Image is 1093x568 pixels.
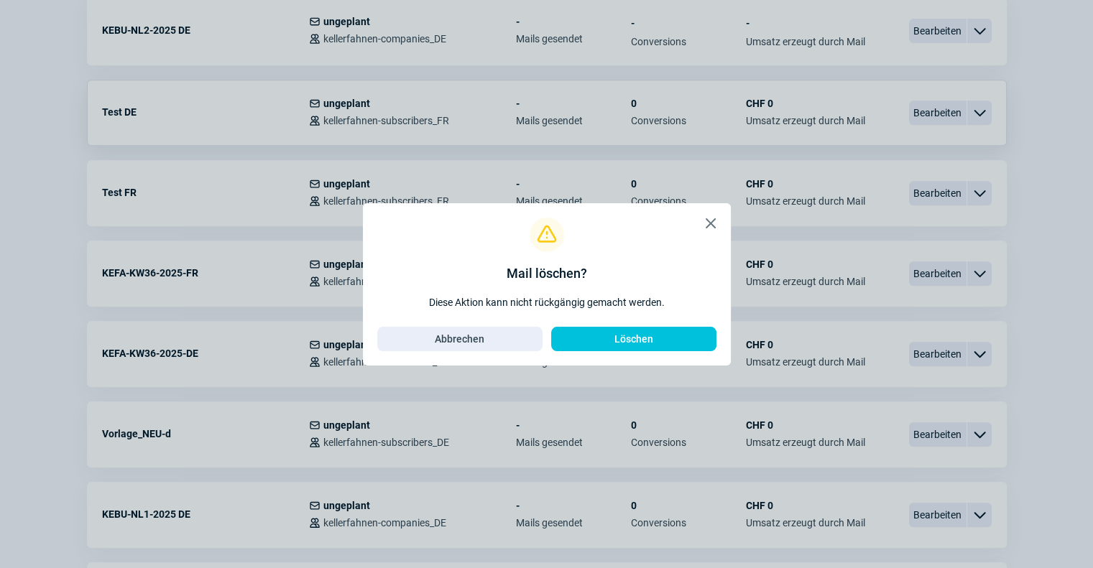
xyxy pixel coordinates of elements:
[429,295,665,309] div: Diese Aktion kann nicht rückgängig gemacht werden.
[377,327,543,351] button: Abbrechen
[551,327,716,351] button: Löschen
[435,327,484,350] span: Abbrechen
[507,264,587,284] div: Mail löschen?
[614,327,653,350] span: Löschen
